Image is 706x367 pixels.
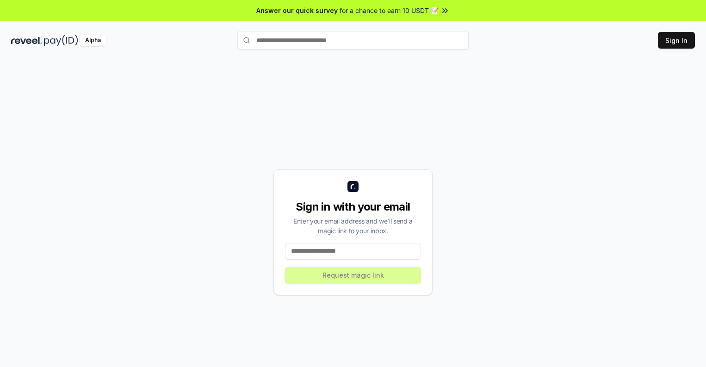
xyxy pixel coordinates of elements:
[285,216,421,236] div: Enter your email address and we’ll send a magic link to your inbox.
[256,6,338,15] span: Answer our quick survey
[80,35,106,46] div: Alpha
[285,199,421,214] div: Sign in with your email
[658,32,695,49] button: Sign In
[44,35,78,46] img: pay_id
[11,35,42,46] img: reveel_dark
[347,181,359,192] img: logo_small
[340,6,439,15] span: for a chance to earn 10 USDT 📝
